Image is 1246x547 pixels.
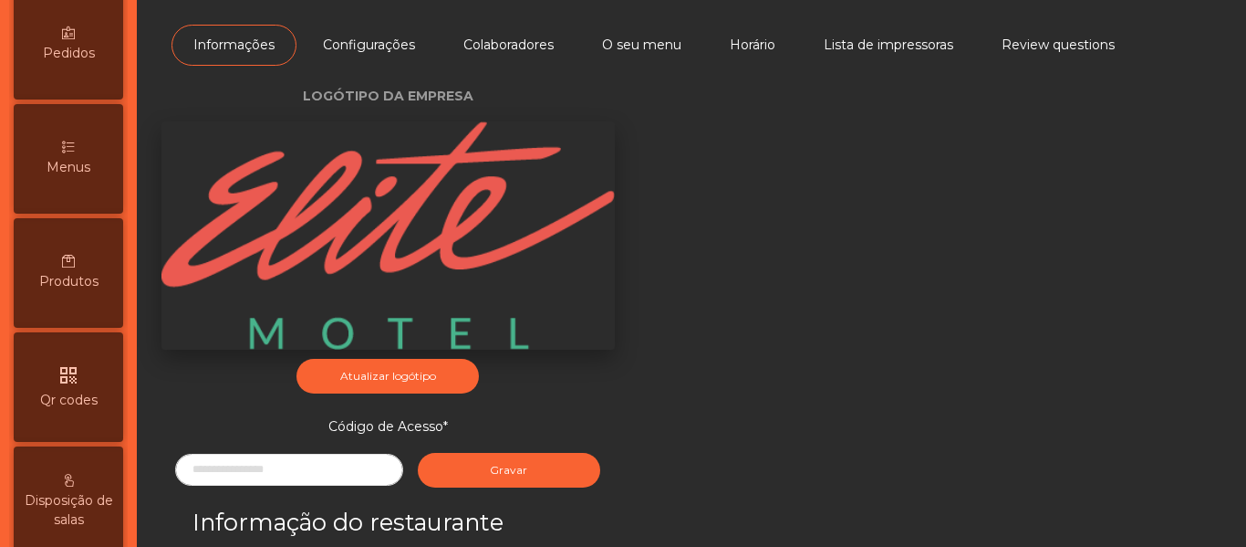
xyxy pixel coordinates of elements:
span: Menus [47,158,90,177]
h3: Informação do restaurante [192,506,1208,539]
a: Colaboradores [441,25,576,66]
p: Logótipo da empresa [161,86,615,107]
span: Disposição de salas [18,491,119,530]
label: Código de Acesso* [328,417,448,437]
button: Gravar [418,453,600,488]
a: O seu menu [580,25,703,66]
a: Horário [708,25,797,66]
img: Raised Image [161,121,615,350]
span: Qr codes [40,391,98,410]
button: Atualizar logótipo [296,359,479,394]
a: Informações [171,25,296,66]
span: Produtos [39,272,99,291]
a: Configurações [301,25,437,66]
span: Pedidos [43,44,95,63]
a: Review questions [980,25,1137,66]
i: qr_code [57,364,79,386]
a: Lista de impressoras [802,25,975,66]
